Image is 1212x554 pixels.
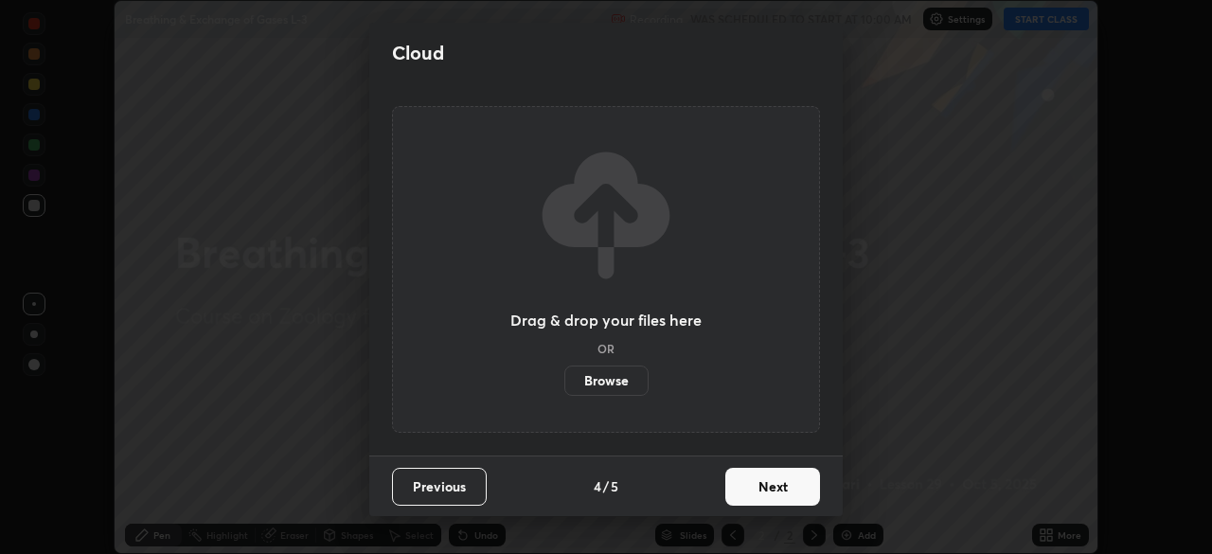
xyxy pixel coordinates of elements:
[510,313,702,328] h3: Drag & drop your files here
[392,41,444,65] h2: Cloud
[611,476,618,496] h4: 5
[725,468,820,506] button: Next
[594,476,601,496] h4: 4
[392,468,487,506] button: Previous
[603,476,609,496] h4: /
[597,343,615,354] h5: OR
